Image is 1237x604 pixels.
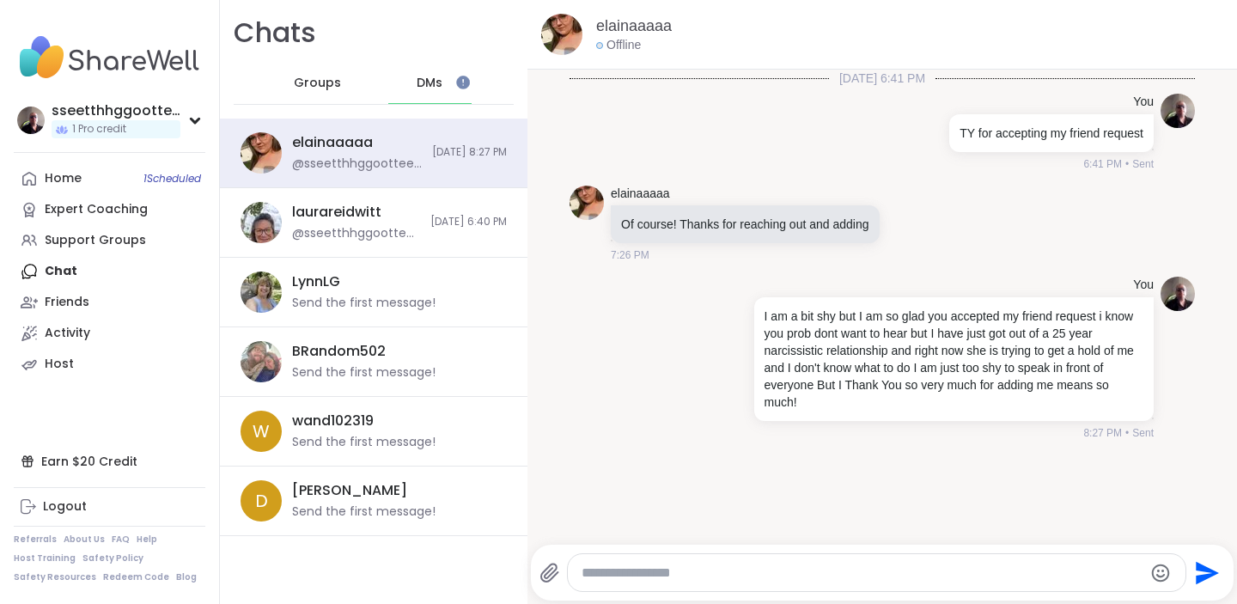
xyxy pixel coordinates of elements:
[14,349,205,380] a: Host
[45,356,74,373] div: Host
[14,163,205,194] a: Home1Scheduled
[292,272,340,291] div: LynnLG
[137,534,157,546] a: Help
[176,571,197,583] a: Blog
[52,101,180,120] div: sseetthhggootteell
[1125,425,1129,441] span: •
[582,564,1143,582] textarea: Type your message
[82,552,143,564] a: Safety Policy
[541,14,582,55] img: https://sharewell-space-live.sfo3.digitaloceanspaces.com/user-generated/b06f800e-e85b-4edd-a3a5-6...
[241,132,282,174] img: https://sharewell-space-live.sfo3.digitaloceanspaces.com/user-generated/b06f800e-e85b-4edd-a3a5-6...
[432,145,507,160] span: [DATE] 8:27 PM
[64,534,105,546] a: About Us
[1132,425,1154,441] span: Sent
[765,308,1143,411] p: I am a bit shy but I am so glad you accepted my friend request i know you prob dont want to hear ...
[45,232,146,249] div: Support Groups
[45,294,89,311] div: Friends
[292,481,407,500] div: [PERSON_NAME]
[1150,563,1171,583] button: Emoji picker
[14,194,205,225] a: Expert Coaching
[292,364,436,381] div: Send the first message!
[292,133,373,152] div: elainaaaaa
[14,446,205,477] div: Earn $20 Credit
[112,534,130,546] a: FAQ
[292,342,386,361] div: BRandom502
[294,75,341,92] span: Groups
[829,70,935,87] span: [DATE] 6:41 PM
[960,125,1143,142] p: TY for accepting my friend request
[1161,94,1195,128] img: https://sharewell-space-live.sfo3.digitaloceanspaces.com/user-generated/eecba2ac-b303-4065-9e07-2...
[1133,277,1154,294] h4: You
[234,14,316,52] h1: Chats
[1125,156,1129,172] span: •
[45,170,82,187] div: Home
[621,216,868,233] p: Of course! Thanks for reaching out and adding
[143,172,201,186] span: 1 Scheduled
[14,225,205,256] a: Support Groups
[611,247,649,263] span: 7:26 PM
[14,287,205,318] a: Friends
[417,75,442,92] span: DMs
[14,318,205,349] a: Activity
[14,571,96,583] a: Safety Resources
[430,215,507,229] span: [DATE] 6:40 PM
[14,552,76,564] a: Host Training
[292,156,422,173] div: @sseetthhggootteell - I am a bit shy but I am so glad you accepted my friend request i know you p...
[292,503,436,521] div: Send the first message!
[1161,277,1195,311] img: https://sharewell-space-live.sfo3.digitaloceanspaces.com/user-generated/eecba2ac-b303-4065-9e07-2...
[14,27,205,88] img: ShareWell Nav Logo
[255,488,268,514] span: D
[1083,425,1122,441] span: 8:27 PM
[72,122,126,137] span: 1 Pro credit
[43,498,87,516] div: Logout
[596,15,672,37] a: elainaaaaa
[1133,94,1154,111] h4: You
[241,202,282,243] img: https://sharewell-space-live.sfo3.digitaloceanspaces.com/user-generated/3198844e-f0fa-4252-8e56-5...
[292,203,381,222] div: laurareidwitt
[292,412,374,430] div: wand102319
[253,418,270,444] span: w
[17,107,45,134] img: sseetthhggootteell
[596,37,641,54] div: Offline
[45,201,148,218] div: Expert Coaching
[241,271,282,313] img: https://sharewell-space-live.sfo3.digitaloceanspaces.com/user-generated/cd0780da-9294-4886-a675-3...
[292,295,436,312] div: Send the first message!
[14,534,57,546] a: Referrals
[611,186,670,203] a: elainaaaaa
[1132,156,1154,172] span: Sent
[14,491,205,522] a: Logout
[241,341,282,382] img: https://sharewell-space-live.sfo3.digitaloceanspaces.com/user-generated/127af2b2-1259-4cf0-9fd7-7...
[292,434,436,451] div: Send the first message!
[45,325,90,342] div: Activity
[1186,553,1225,592] button: Send
[292,225,420,242] div: @sseetthhggootteell - I do hope you had a good week [PERSON_NAME] with what you had went through ...
[103,571,169,583] a: Redeem Code
[570,186,604,220] img: https://sharewell-space-live.sfo3.digitaloceanspaces.com/user-generated/b06f800e-e85b-4edd-a3a5-6...
[1083,156,1122,172] span: 6:41 PM
[456,76,470,89] iframe: Spotlight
